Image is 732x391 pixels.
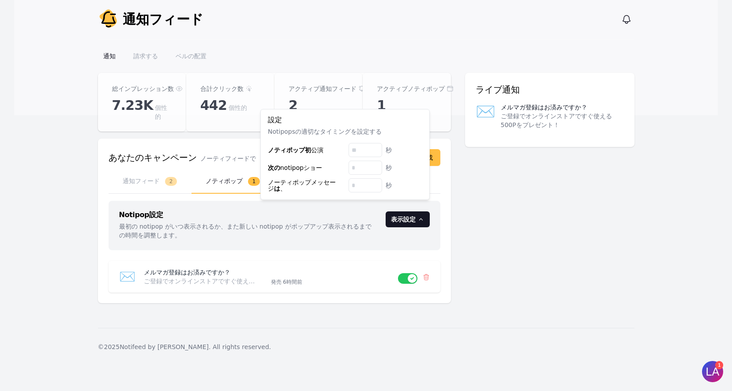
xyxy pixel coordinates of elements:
a: 通知 [98,48,121,64]
button: 通知フィード2 [109,169,191,194]
font: Notipop設定 [119,211,163,219]
font: 個性的 [155,104,167,120]
font: ご登録でオンラインストアですぐ使える500Pをプレゼント！ [501,113,612,128]
font: notipopショー [280,164,322,171]
font: 公演 [311,147,323,154]
font: メルマガ登録はお済みですか？ [144,269,230,276]
time: 2025-08-22T01:13:13.869Z [283,279,302,285]
button: 表示設定 [386,211,430,227]
tspan: GIF [140,302,147,307]
img: あなたの会社 [98,9,119,30]
iframe: gist-メッセンジャー-バブル-iframe [702,361,723,382]
font: 7.23K [112,98,154,113]
font: Notifeed by [PERSON_NAME]. [120,343,210,350]
font: ノーティフィード [200,155,250,162]
font: メルマガ登録はお済みですか？ [501,104,587,111]
font: 1 [377,98,386,113]
font: 通知フィード [123,177,160,184]
font: 合計クリック数 [200,85,244,92]
span: 1 [248,177,260,186]
font: 請求する [133,53,158,60]
font: 通常1日以内に返信します [49,16,110,22]
font: 総インプレッション数 [112,85,174,92]
button: />GIF [134,293,153,317]
font: All rights reserved. [213,343,271,350]
font: は [274,185,280,192]
font: ノティポップ [206,177,243,184]
font: Gistで運営しています [65,283,121,289]
font: [PERSON_NAME] [49,6,107,14]
font: 通知 [103,53,116,60]
font: © [98,343,104,350]
font: 1 [15,5,17,10]
font: 最初の notipop がいつ表示されるか、また新しい notipop がポップアップ表示されるまでの時間を調整します。 [119,223,372,239]
font: ✉️ [119,269,135,284]
font: ライブ [476,84,502,95]
div: 私たち[PERSON_NAME]通常1日以内に返信します [26,5,165,23]
font: Notipopsの適切なタイミングを設定する [268,128,382,135]
font: 通知フィード [123,11,203,27]
a: 請求する [128,48,163,64]
font: ✉️ [476,102,496,120]
font: 発売 [271,279,282,285]
font: 、 [280,185,286,192]
font: ご登録でオンラインストアですぐ使える500Pをプレゼント！ [144,278,314,285]
font: 個性的 [229,104,247,111]
font: 442 [200,98,227,113]
font: ノティポップ初 [268,147,311,154]
font: 6時間前 [283,279,302,285]
g: /> [138,301,150,308]
font: アクティブ通知フィード [289,85,357,92]
button: ノティポップ1 [191,169,274,194]
font: 設定 [268,116,282,124]
font: アクティブノティポップ [377,85,445,92]
font: 次の [268,164,280,171]
img: 私たち [26,6,42,22]
font: ベルの配置 [176,53,206,60]
a: 通知フィード [98,9,203,30]
span: 2 [165,177,177,186]
font: ノーティポップメッセージ [268,179,336,192]
font: 表示設定 [391,216,416,223]
nav: タブ [109,169,440,194]
font: で [250,155,256,162]
font: あなたのキャンペーン [109,152,197,163]
font: 2025 [104,343,120,350]
font: 2 [289,98,297,113]
font: 通知 [502,84,520,95]
a: ベルの配置 [170,48,212,64]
